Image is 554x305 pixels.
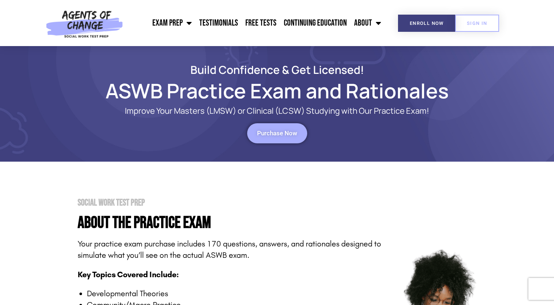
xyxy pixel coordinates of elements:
[149,14,196,32] a: Exam Prep
[467,21,487,26] span: SIGN IN
[78,215,382,231] h4: About the PRactice Exam
[68,64,486,75] h2: Build Confidence & Get Licensed!
[247,123,307,143] a: Purchase Now
[78,270,179,279] span: Key Topics Covered Include:
[410,21,444,26] span: Enroll Now
[87,289,168,298] span: Developmental Theories
[78,239,381,260] span: Your practice exam purchase includes 170 questions, answers, and rationales designed to simulate ...
[98,106,457,116] p: Improve Your Masters (LMSW) or Clinical (LCSW) Studying with Our Practice Exam!
[242,14,280,32] a: Free Tests
[127,14,385,32] nav: Menu
[455,15,499,32] a: SIGN IN
[78,198,382,207] h2: Social Work Test Prep
[68,82,486,99] h1: ASWB Practice Exam and Rationales
[196,14,242,32] a: Testimonials
[257,130,297,136] span: Purchase Now
[350,14,385,32] a: About
[398,15,456,32] a: Enroll Now
[280,14,350,32] a: Continuing Education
